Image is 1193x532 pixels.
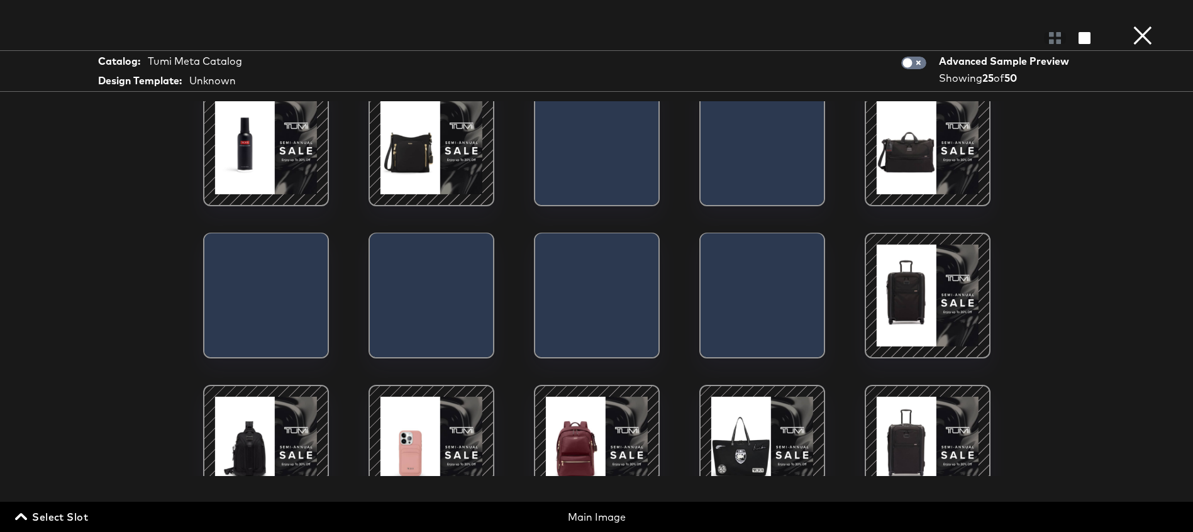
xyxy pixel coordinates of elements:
[98,74,182,88] strong: Design Template:
[18,508,88,526] span: Select Slot
[1004,72,1017,84] strong: 50
[189,74,236,88] div: Unknown
[982,72,994,84] strong: 25
[405,510,788,524] div: Main Image
[98,54,140,69] strong: Catalog:
[13,508,93,526] button: Select Slot
[939,54,1074,69] div: Advanced Sample Preview
[148,54,242,69] div: Tumi Meta Catalog
[939,71,1074,86] div: Showing of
